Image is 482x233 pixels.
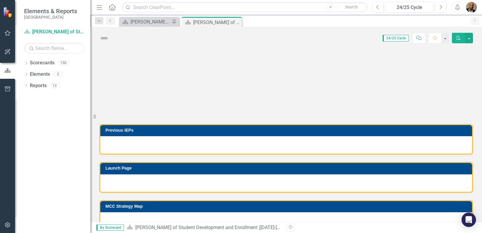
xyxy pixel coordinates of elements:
[53,72,63,77] div: 5
[193,19,240,26] div: [PERSON_NAME] of Student Development and Enrollment IEP
[105,128,469,133] h3: Previous IEPs
[3,7,14,17] img: ClearPoint Strategy
[30,82,47,89] a: Reports
[24,43,84,54] input: Search Below...
[24,15,77,20] small: [GEOGRAPHIC_DATA]
[130,18,170,26] div: [PERSON_NAME] of Student Development and Enrollment IEP
[24,29,84,35] a: [PERSON_NAME] of Student Development and Enrollment ([DATE]-[DATE])
[135,225,292,230] a: [PERSON_NAME] of Student Development and Enrollment ([DATE]-[DATE])
[122,2,368,13] input: Search ClearPoint...
[105,204,469,209] h3: MCC Strategy Map
[50,83,59,88] div: 13
[99,33,109,43] img: Not Defined
[24,8,77,15] span: Elements & Reports
[105,166,469,170] h3: Launch Page
[30,60,55,66] a: Scorecards
[466,2,477,13] img: Terrell Tigner
[58,60,69,66] div: 150
[30,71,50,78] a: Elements
[336,3,366,11] button: Search
[96,225,124,231] span: By Scorecard
[345,5,358,9] span: Search
[385,2,433,13] button: 24/25 Cycle
[127,224,282,231] div: »
[462,213,476,227] div: Open Intercom Messenger
[120,18,170,26] a: [PERSON_NAME] of Student Development and Enrollment IEP
[383,35,408,41] span: 24/25 Cycle
[387,4,431,11] div: 24/25 Cycle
